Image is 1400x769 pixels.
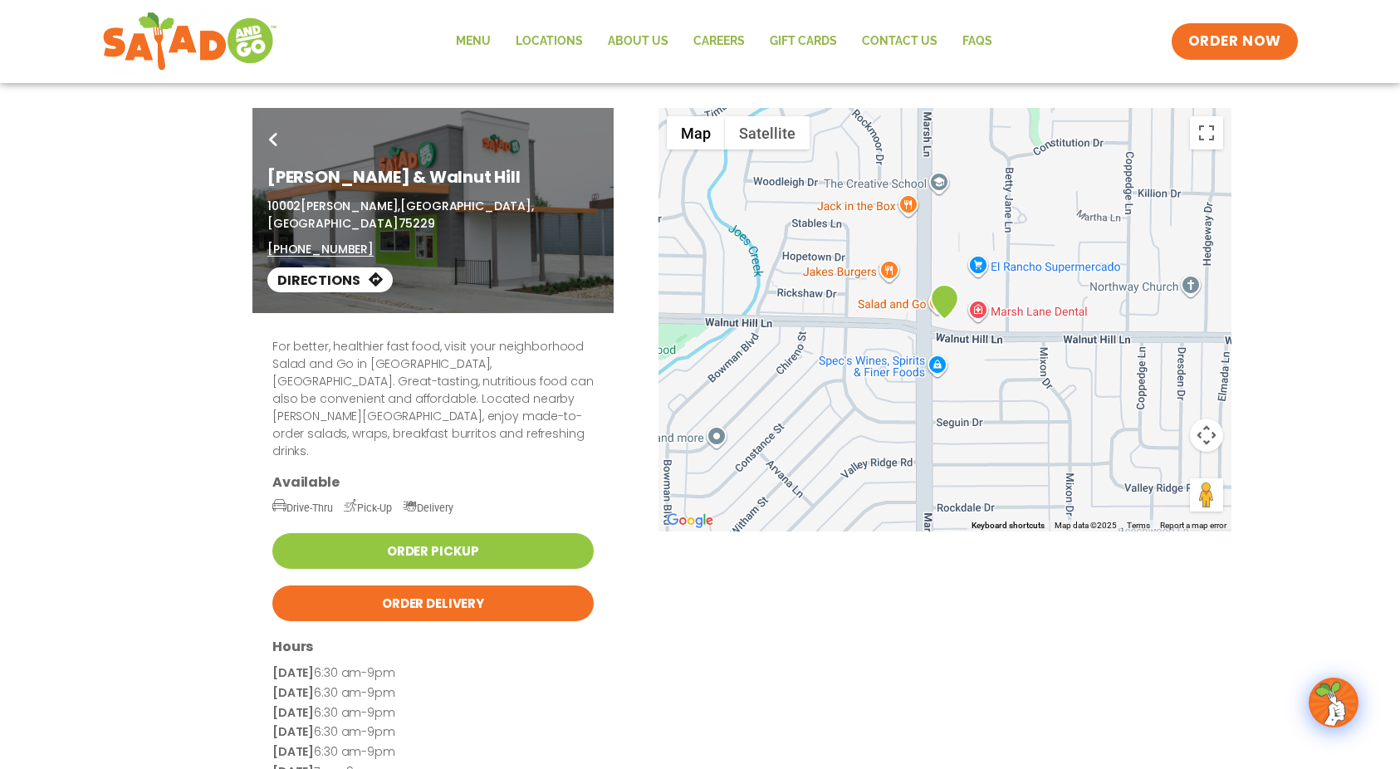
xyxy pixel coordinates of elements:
p: 6:30 am-9pm [272,683,594,703]
img: new-SAG-logo-768×292 [102,8,277,75]
span: ORDER NOW [1188,32,1281,51]
button: Drag Pegman onto the map to open Street View [1190,478,1223,512]
nav: Menu [443,22,1005,61]
a: ORDER NOW [1172,23,1298,60]
span: [GEOGRAPHIC_DATA] [267,215,399,232]
a: Locations [503,22,595,61]
p: 6:30 am-9pm [272,722,594,742]
strong: [DATE] [272,684,314,701]
a: Menu [443,22,503,61]
h3: Hours [272,638,594,655]
button: Map camera controls [1190,419,1223,452]
strong: [DATE] [272,743,314,760]
a: Directions [267,267,393,292]
span: 75229 [399,215,435,232]
a: About Us [595,22,681,61]
a: Report a map error [1160,521,1226,530]
a: FAQs [950,22,1005,61]
a: GIFT CARDS [757,22,849,61]
a: [PHONE_NUMBER] [267,241,374,258]
span: Delivery [403,502,453,514]
p: 6:30 am-9pm [272,703,594,723]
a: Order Delivery [272,585,594,621]
span: 10002 [267,198,301,214]
strong: [DATE] [272,723,314,740]
p: 6:30 am-9pm [272,664,594,683]
span: Drive-Thru [272,502,333,514]
p: 6:30 am-9pm [272,742,594,762]
img: wpChatIcon [1310,679,1357,726]
h1: [PERSON_NAME] & Walnut Hill [267,164,599,189]
a: Careers [681,22,757,61]
a: Contact Us [849,22,950,61]
span: Pick-Up [344,502,392,514]
h3: Available [272,473,594,491]
strong: [DATE] [272,664,314,681]
span: [GEOGRAPHIC_DATA], [400,198,533,214]
strong: [DATE] [272,704,314,721]
p: For better, healthier fast food, visit your neighborhood Salad and Go in [GEOGRAPHIC_DATA], [GEOG... [272,338,594,460]
a: Order Pickup [272,533,594,569]
span: [PERSON_NAME], [301,198,400,214]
